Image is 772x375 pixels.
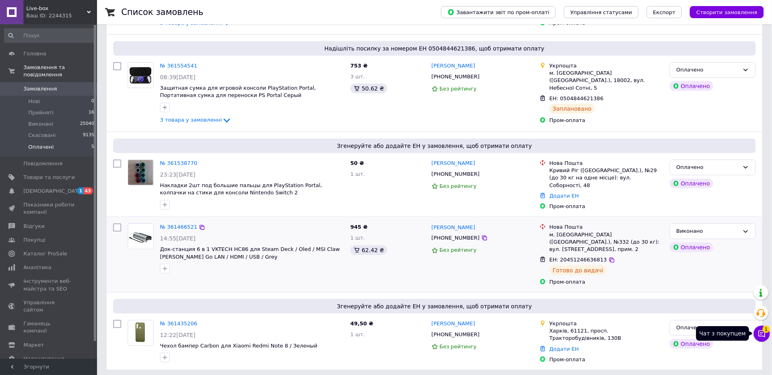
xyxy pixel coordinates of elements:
[647,6,682,18] button: Експорт
[350,160,364,166] span: 50 ₴
[116,302,753,310] span: Згенеруйте або додайте ЕН у замовлення, щоб отримати оплату
[570,9,632,15] span: Управління статусами
[432,320,475,328] a: [PERSON_NAME]
[549,117,663,124] div: Пром-оплата
[160,20,232,26] a: 3 товара у замовленні
[670,81,713,91] div: Оплачено
[653,9,676,15] span: Експорт
[350,63,368,69] span: 753 ₴
[440,86,477,92] span: Без рейтингу
[28,98,40,105] span: Нові
[350,235,365,241] span: 1 шт.
[160,85,316,99] a: Защитная сумка для игровой консоли PlayStation Portal, Портативная сумка для переноски PS Portal ...
[128,223,154,249] a: Фото товару
[682,9,764,15] a: Створити замовлення
[350,245,387,255] div: 62.42 ₴
[26,12,97,19] div: Ваш ID: 2244315
[160,63,197,69] a: № 361554541
[549,70,663,92] div: м. [GEOGRAPHIC_DATA] ([GEOGRAPHIC_DATA].), 18002, вул. Небесної Сотні, 5
[549,167,663,189] div: Кривий Ріг ([GEOGRAPHIC_DATA].), №29 (до 30 кг на одне місце): вул. Соборності, 48
[430,233,481,243] div: [PHONE_NUMBER]
[670,242,713,252] div: Оплачено
[549,193,579,199] a: Додати ЕН
[160,235,196,242] span: 14:55[DATE]
[677,227,739,236] div: Виконано
[160,20,222,26] span: 3 товара у замовленні
[131,320,150,346] img: Фото товару
[84,187,93,194] span: 43
[23,278,75,292] span: Інструменти веб-майстра та SEO
[28,143,54,151] span: Оплачені
[677,66,739,74] div: Оплачено
[23,187,83,195] span: [DEMOGRAPHIC_DATA]
[350,224,368,230] span: 945 ₴
[160,182,322,196] a: Накладки 2шт под большие пальцы для PlayStation Portal, колпачки на стики для консоли Nintendo Sw...
[549,95,603,101] span: ЕН: 0504844621386
[91,143,94,151] span: 5
[116,142,753,150] span: Згенеруйте або додайте ЕН у замовлення, щоб отримати оплату
[447,8,549,16] span: Завантажити звіт по пром-оплаті
[160,320,197,327] a: № 361435206
[23,174,75,181] span: Товари та послуги
[23,320,75,335] span: Гаманець компанії
[430,72,481,82] div: [PHONE_NUMBER]
[28,120,53,128] span: Виконані
[677,163,739,172] div: Оплачено
[549,231,663,253] div: м. [GEOGRAPHIC_DATA] ([GEOGRAPHIC_DATA].), №332 (до 30 кг): вул. [STREET_ADDRESS], прим. 2
[549,278,663,286] div: Пром-оплата
[128,63,153,87] img: Фото товару
[4,28,95,43] input: Пошук
[128,320,154,346] a: Фото товару
[549,62,663,70] div: Укрпошта
[23,160,63,167] span: Повідомлення
[23,341,44,349] span: Маркет
[89,109,94,116] span: 16
[350,331,365,337] span: 1 шт.
[23,355,65,362] span: Налаштування
[160,74,196,80] span: 08:39[DATE]
[116,44,753,53] span: Надішліть посилку за номером ЕН 0504844621386, щоб отримати оплату
[549,320,663,327] div: Укрпошта
[432,62,475,70] a: [PERSON_NAME]
[430,169,481,179] div: [PHONE_NUMBER]
[91,98,94,105] span: 0
[690,6,764,18] button: Створити замовлення
[28,109,53,116] span: Прийняті
[160,224,197,230] a: № 361466521
[430,329,481,340] div: [PHONE_NUMBER]
[23,223,44,230] span: Відгуки
[549,356,663,363] div: Пром-оплата
[160,332,196,338] span: 12:22[DATE]
[23,264,51,271] span: Аналітика
[440,343,477,350] span: Без рейтингу
[23,64,97,78] span: Замовлення та повідомлення
[160,117,232,123] a: 3 товара у замовленні
[696,327,749,341] div: Чат з покупцем
[549,346,579,352] a: Додати ЕН
[23,250,67,257] span: Каталог ProSale
[440,247,477,253] span: Без рейтингу
[160,160,197,166] a: № 361538770
[350,171,365,177] span: 1 шт.
[350,74,365,80] span: 3 шт.
[23,201,75,216] span: Показники роботи компанії
[549,104,595,114] div: Заплановано
[128,160,153,185] img: Фото товару
[432,160,475,167] a: [PERSON_NAME]
[23,236,45,244] span: Покупці
[23,299,75,314] span: Управління сайтом
[23,50,46,57] span: Головна
[763,325,770,333] span: 1
[160,343,318,349] a: Чехол бампер Carbon для Xiaomi Redmi Note 8 / Зеленый
[549,203,663,210] div: Пром-оплата
[549,327,663,342] div: Харків, 61121, просп. Тракторобудівників, 130В
[677,324,739,332] div: Оплачено
[77,187,84,194] span: 1
[128,62,154,88] a: Фото товару
[26,5,87,12] span: Live-box
[564,6,639,18] button: Управління статусами
[549,257,607,263] span: ЕН: 20451246636813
